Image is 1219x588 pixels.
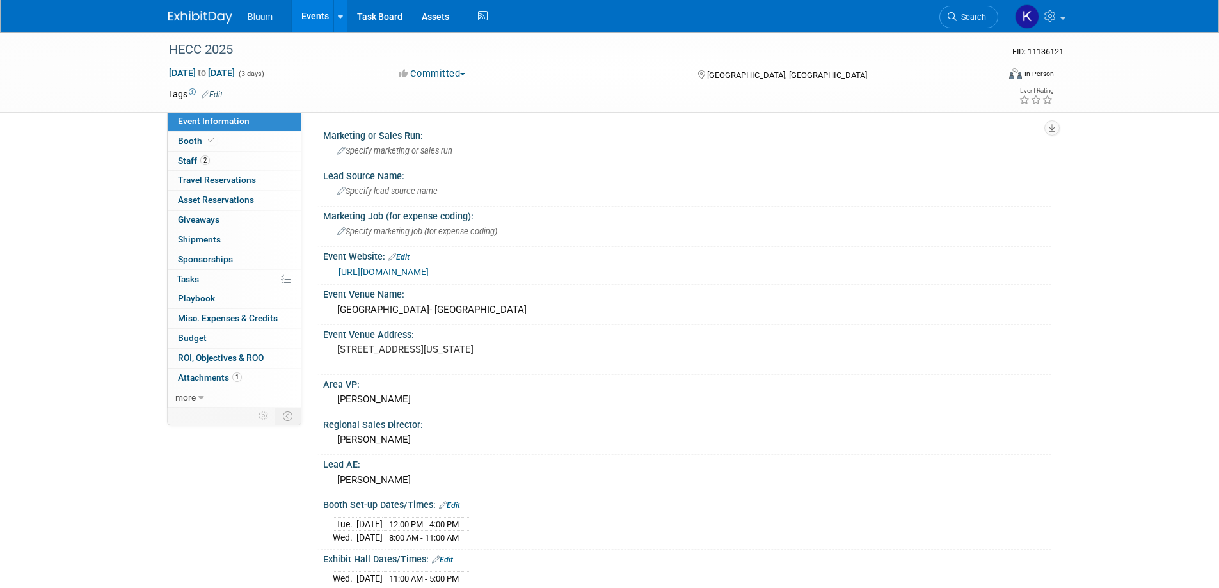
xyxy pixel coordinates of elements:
[168,270,301,289] a: Tasks
[168,88,223,100] td: Tags
[333,390,1042,409] div: [PERSON_NAME]
[923,67,1055,86] div: Event Format
[178,333,207,343] span: Budget
[208,137,214,144] i: Booth reservation complete
[323,550,1051,566] div: Exhibit Hall Dates/Times:
[323,207,1051,223] div: Marketing Job (for expense coding):
[253,408,275,424] td: Personalize Event Tab Strip
[333,470,1042,490] div: [PERSON_NAME]
[394,67,470,81] button: Committed
[202,90,223,99] a: Edit
[1009,68,1022,79] img: Format-Inperson.png
[333,300,1042,320] div: ​[GEOGRAPHIC_DATA]- [GEOGRAPHIC_DATA]
[323,415,1051,431] div: Regional Sales Director:
[178,353,264,363] span: ROI, Objectives & ROO
[333,517,356,531] td: Tue.
[333,571,356,585] td: Wed.
[432,555,453,564] a: Edit
[356,531,383,544] td: [DATE]
[178,254,233,264] span: Sponsorships
[1024,69,1054,79] div: In-Person
[232,372,242,382] span: 1
[248,12,273,22] span: Bluum
[339,267,429,277] a: [URL][DOMAIN_NAME]
[168,369,301,388] a: Attachments1
[939,6,998,28] a: Search
[168,211,301,230] a: Giveaways
[275,408,301,424] td: Toggle Event Tabs
[323,166,1051,182] div: Lead Source Name:
[168,329,301,348] a: Budget
[178,136,217,146] span: Booth
[333,430,1042,450] div: [PERSON_NAME]
[200,155,210,165] span: 2
[389,520,459,529] span: 12:00 PM - 4:00 PM
[168,289,301,308] a: Playbook
[175,392,196,402] span: more
[1012,47,1064,56] span: Event ID: 11136121
[323,455,1051,471] div: Lead AE:
[337,226,497,236] span: Specify marketing job (for expense coding)
[196,68,208,78] span: to
[168,388,301,408] a: more
[707,70,867,80] span: [GEOGRAPHIC_DATA], [GEOGRAPHIC_DATA]
[178,313,278,323] span: Misc. Expenses & Credits
[389,533,459,543] span: 8:00 AM - 11:00 AM
[168,171,301,190] a: Travel Reservations
[178,372,242,383] span: Attachments
[323,285,1051,301] div: Event Venue Name:
[388,253,410,262] a: Edit
[333,531,356,544] td: Wed.
[177,274,199,284] span: Tasks
[178,293,215,303] span: Playbook
[168,67,235,79] span: [DATE] [DATE]
[168,191,301,210] a: Asset Reservations
[356,571,383,585] td: [DATE]
[178,195,254,205] span: Asset Reservations
[389,574,459,584] span: 11:00 AM - 5:00 PM
[168,309,301,328] a: Misc. Expenses & Credits
[337,344,612,355] pre: ​[STREET_ADDRESS][US_STATE]
[168,152,301,171] a: Staff2
[178,214,219,225] span: Giveaways
[323,495,1051,512] div: Booth Set-up Dates/Times:
[356,517,383,531] td: [DATE]
[178,116,250,126] span: Event Information
[168,349,301,368] a: ROI, Objectives & ROO
[178,234,221,244] span: Shipments
[323,126,1051,142] div: Marketing or Sales Run:
[337,186,438,196] span: Specify lead source name
[323,375,1051,391] div: Area VP:
[337,146,452,155] span: Specify marketing or sales run
[323,325,1051,341] div: Event Venue Address:
[439,501,460,510] a: Edit
[178,175,256,185] span: Travel Reservations
[168,112,301,131] a: Event Information
[237,70,264,78] span: (3 days)
[164,38,979,61] div: HECC 2025
[323,247,1051,264] div: Event Website:
[168,230,301,250] a: Shipments
[168,250,301,269] a: Sponsorships
[168,132,301,151] a: Booth
[1015,4,1039,29] img: Kellie Noller
[168,11,232,24] img: ExhibitDay
[178,155,210,166] span: Staff
[957,12,986,22] span: Search
[1019,88,1053,94] div: Event Rating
